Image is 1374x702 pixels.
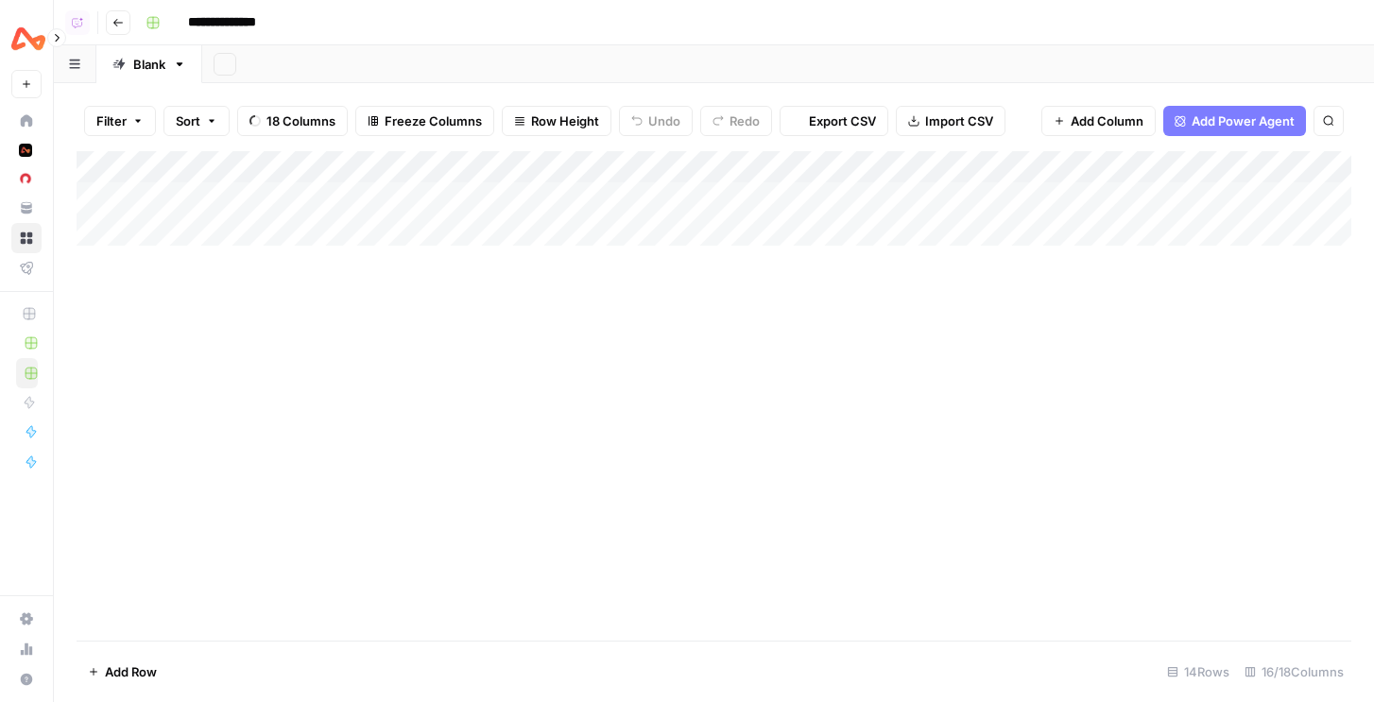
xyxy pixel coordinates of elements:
[19,172,32,185] img: psuvf5iw751v0ng144jc8469gioz
[266,111,335,130] span: 18 Columns
[1041,106,1156,136] button: Add Column
[896,106,1005,136] button: Import CSV
[531,111,599,130] span: Row Height
[730,111,760,130] span: Redo
[11,193,42,223] a: Your Data
[11,22,45,56] img: Airwallex Logo
[19,144,32,157] img: lwa1ff0noqwrdp5hunhziej8d536
[809,111,876,130] span: Export CSV
[105,662,157,681] span: Add Row
[11,253,42,283] a: Flightpath
[619,106,693,136] button: Undo
[11,106,42,136] a: Home
[11,664,42,694] button: Help + Support
[385,111,482,130] span: Freeze Columns
[11,15,42,62] button: Workspace: Airwallex
[700,106,772,136] button: Redo
[11,634,42,664] a: Usage
[133,55,165,74] div: Blank
[11,223,42,253] a: Browse
[1071,111,1143,130] span: Add Column
[1237,657,1351,687] div: 16/18 Columns
[163,106,230,136] button: Sort
[77,657,168,687] button: Add Row
[1192,111,1295,130] span: Add Power Agent
[1163,106,1306,136] button: Add Power Agent
[1159,657,1237,687] div: 14 Rows
[237,106,348,136] button: 18 Columns
[355,106,494,136] button: Freeze Columns
[96,45,202,83] a: Blank
[648,111,680,130] span: Undo
[84,106,156,136] button: Filter
[925,111,993,130] span: Import CSV
[96,111,127,130] span: Filter
[176,111,200,130] span: Sort
[502,106,611,136] button: Row Height
[11,604,42,634] a: Settings
[780,106,888,136] button: Export CSV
